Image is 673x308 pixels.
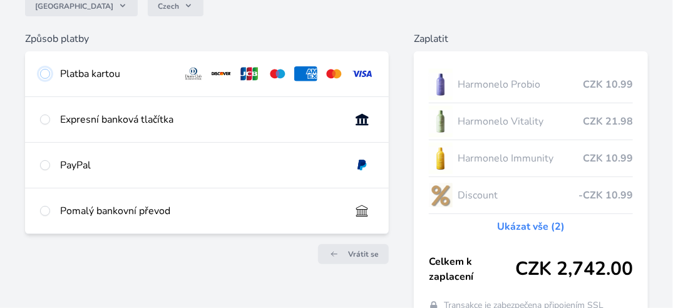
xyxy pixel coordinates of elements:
[515,258,633,280] span: CZK 2,742.00
[578,188,633,203] span: -CZK 10.99
[60,66,172,81] div: Platba kartou
[458,188,578,203] span: Discount
[322,66,346,81] img: mc.svg
[60,203,341,218] div: Pomalý bankovní převod
[458,151,583,166] span: Harmonelo Immunity
[429,69,453,100] img: CLEAN_PROBIO_se_stinem_x-lo.jpg
[351,66,374,81] img: visa.svg
[25,31,389,46] h6: Způsob platby
[351,203,374,218] img: bankTransfer_IBAN.svg
[429,254,515,284] span: Celkem k zaplacení
[429,106,453,137] img: CLEAN_VITALITY_se_stinem_x-lo.jpg
[497,219,565,234] a: Ukázat vše (2)
[429,143,453,174] img: IMMUNITY_se_stinem_x-lo.jpg
[294,66,317,81] img: amex.svg
[60,158,341,173] div: PayPal
[348,249,379,259] span: Vrátit se
[60,112,341,127] div: Expresní banková tlačítka
[266,66,289,81] img: maestro.svg
[429,180,453,211] img: discount-lo.png
[458,77,583,92] span: Harmonelo Probio
[583,77,633,92] span: CZK 10.99
[351,112,374,127] img: onlineBanking_CZ.svg
[583,151,633,166] span: CZK 10.99
[210,66,233,81] img: discover.svg
[458,114,583,129] span: Harmonelo Vitality
[583,114,633,129] span: CZK 21.98
[238,66,261,81] img: jcb.svg
[35,1,113,11] span: [GEOGRAPHIC_DATA]
[414,31,648,46] h6: Zaplatit
[351,158,374,173] img: paypal.svg
[318,244,389,264] a: Vrátit se
[182,66,205,81] img: diners.svg
[158,1,179,11] span: Czech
